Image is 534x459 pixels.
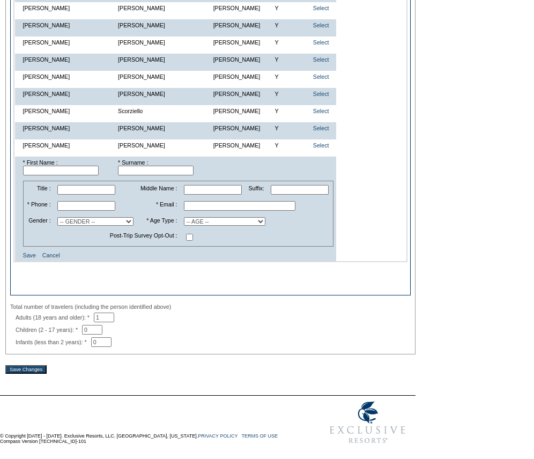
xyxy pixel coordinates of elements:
td: Y [272,2,307,14]
td: [PERSON_NAME] [20,36,116,48]
td: Middle Name : [137,182,180,197]
td: Title : [25,182,54,197]
a: Select [313,91,329,97]
span: Adults (18 years and older): * [16,314,94,321]
a: Save [23,252,36,258]
a: Select [313,22,329,28]
td: Y [272,71,307,83]
td: [PERSON_NAME] [211,36,272,48]
td: * First Name : [20,157,116,178]
a: Select [313,56,329,63]
td: [PERSON_NAME] [20,71,116,83]
td: Y [272,105,307,117]
td: Y [272,88,307,100]
span: Infants (less than 2 years): * [16,339,91,345]
td: [PERSON_NAME] [20,122,116,134]
td: [PERSON_NAME] [20,2,116,14]
td: [PERSON_NAME] [115,54,211,65]
input: Save Changes [5,365,47,374]
img: Exclusive Resorts [320,396,416,449]
td: [PERSON_NAME] [115,71,211,83]
span: Children (2 - 17 years): * [16,327,82,333]
a: Select [313,125,329,131]
td: [PERSON_NAME] [211,19,272,31]
a: PRIVACY POLICY [198,433,238,439]
td: [PERSON_NAME] [211,2,272,14]
div: Total number of travelers (including the person identified above) [10,303,411,310]
td: [PERSON_NAME] [20,54,116,65]
td: [PERSON_NAME] [211,122,272,134]
td: [PERSON_NAME] [20,19,116,31]
td: Scorziello [115,105,211,117]
td: * Email : [137,198,180,213]
a: Cancel [42,252,60,258]
td: [PERSON_NAME] [115,2,211,14]
a: Select [313,39,329,46]
td: Y [272,122,307,134]
td: [PERSON_NAME] [211,71,272,83]
td: Post-Trip Survey Opt-Out : [25,230,180,245]
td: [PERSON_NAME] [115,88,211,100]
td: [PERSON_NAME] [115,19,211,31]
td: [PERSON_NAME] [20,139,116,151]
td: Y [272,54,307,65]
td: [PERSON_NAME] [211,54,272,65]
td: * Age Type : [137,214,180,228]
a: Select [313,73,329,80]
td: * Phone : [25,198,54,213]
a: Select [313,108,329,114]
td: Gender : [25,214,54,228]
a: TERMS OF USE [242,433,278,439]
td: [PERSON_NAME] [115,139,211,151]
td: [PERSON_NAME] [115,122,211,134]
td: [PERSON_NAME] [211,139,272,151]
td: [PERSON_NAME] [211,88,272,100]
a: Select [313,5,329,11]
td: Y [272,19,307,31]
td: * Surname : [115,157,211,178]
td: [PERSON_NAME] [20,105,116,117]
td: [PERSON_NAME] [115,36,211,48]
td: Suffix: [246,182,267,197]
a: Select [313,142,329,149]
td: Y [272,139,307,151]
td: [PERSON_NAME] [20,88,116,100]
td: Y [272,36,307,48]
td: [PERSON_NAME] [211,105,272,117]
